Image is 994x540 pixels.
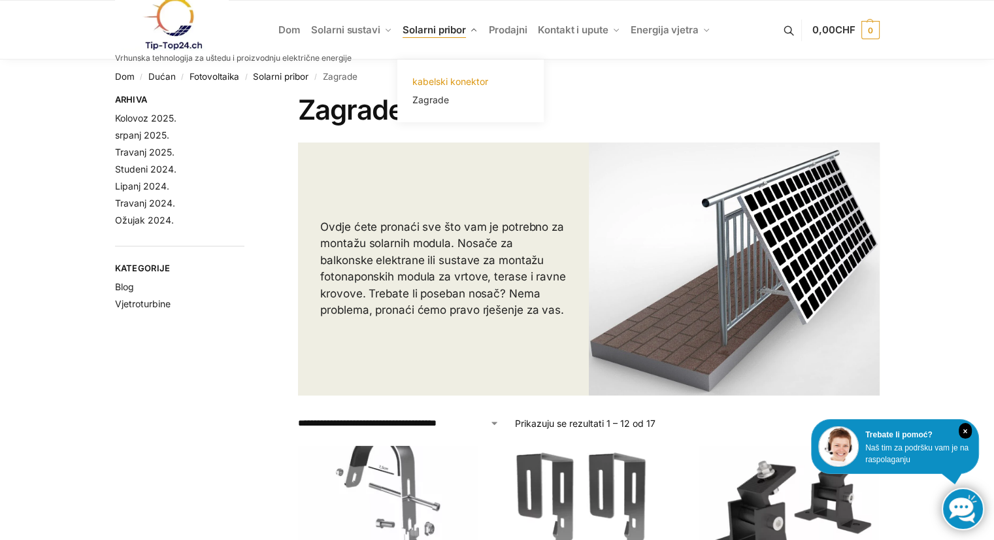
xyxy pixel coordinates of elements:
[959,423,972,439] i: Zatvoriti
[625,1,716,59] a: Energija vjetra
[181,73,184,81] font: /
[963,427,967,436] font: ×
[412,94,449,105] font: Zagrade
[311,24,380,36] font: Solarni sustavi
[488,24,527,36] font: Prodajni
[115,298,171,309] a: Vjetroturbine
[483,1,533,59] a: Prodajni
[812,24,835,36] font: 0,00
[115,71,135,82] a: Dom
[115,112,176,124] a: Kolovoz 2025.
[853,418,859,429] font: 2
[115,94,148,105] font: Arhiva
[412,76,488,87] font: kabelski konektor
[115,263,171,273] font: Kategorije
[323,71,357,82] font: Zagrade
[589,143,880,396] img: Zagrade
[837,418,847,429] span: Stranica 1
[115,281,134,292] a: Blog
[140,73,142,81] font: /
[835,24,855,36] font: CHF
[403,24,466,36] font: Solarni pribor
[533,1,625,59] a: Kontakt i upute
[115,53,352,63] font: Vrhunska tehnologija za uštedu i proizvodnju električne energije
[865,443,969,464] font: Naš tim za podršku vam je na raspolaganju
[868,25,872,35] font: 0
[812,10,879,50] a: 0,00CHF 0
[115,180,169,192] a: Lipanj 2024.
[115,59,880,93] nav: Putna mrvica
[115,214,174,226] a: Ožujak 2024.
[631,24,699,36] font: Energija vjetra
[253,71,308,82] a: Solarni pribor
[840,418,844,429] font: 1
[148,71,176,82] a: Dućan
[115,129,169,141] a: srpanj 2025.
[298,416,499,430] select: Narudžba u trgovini
[115,197,175,209] a: Travanj 2024.
[314,73,317,81] font: /
[245,73,248,81] font: /
[320,220,565,317] font: Ovdje ćete pronaći sve što vam je potrebno za montažu solarnih modula. Nosače za balkonske elektr...
[306,1,397,59] a: Solarni sustavi
[405,91,536,109] a: Zagrade
[515,418,655,429] font: Prikazuju se rezultati 1 – 12 od 17
[115,146,174,158] a: Travanj 2025.
[850,418,862,429] a: Stranica 2
[190,71,239,82] a: Fotovoltaika
[538,24,608,36] font: Kontakt i upute
[405,73,536,91] a: kabelski konektor
[115,163,176,175] a: Studeni 2024.
[818,426,859,467] img: Služba za korisnike
[397,1,483,59] a: Solarni pribor
[298,93,403,126] font: Zagrade
[865,430,933,439] font: Trebate li pomoć?
[832,416,879,430] nav: Numeriranje stranica proizvoda
[244,94,252,109] button: Zatvori filtere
